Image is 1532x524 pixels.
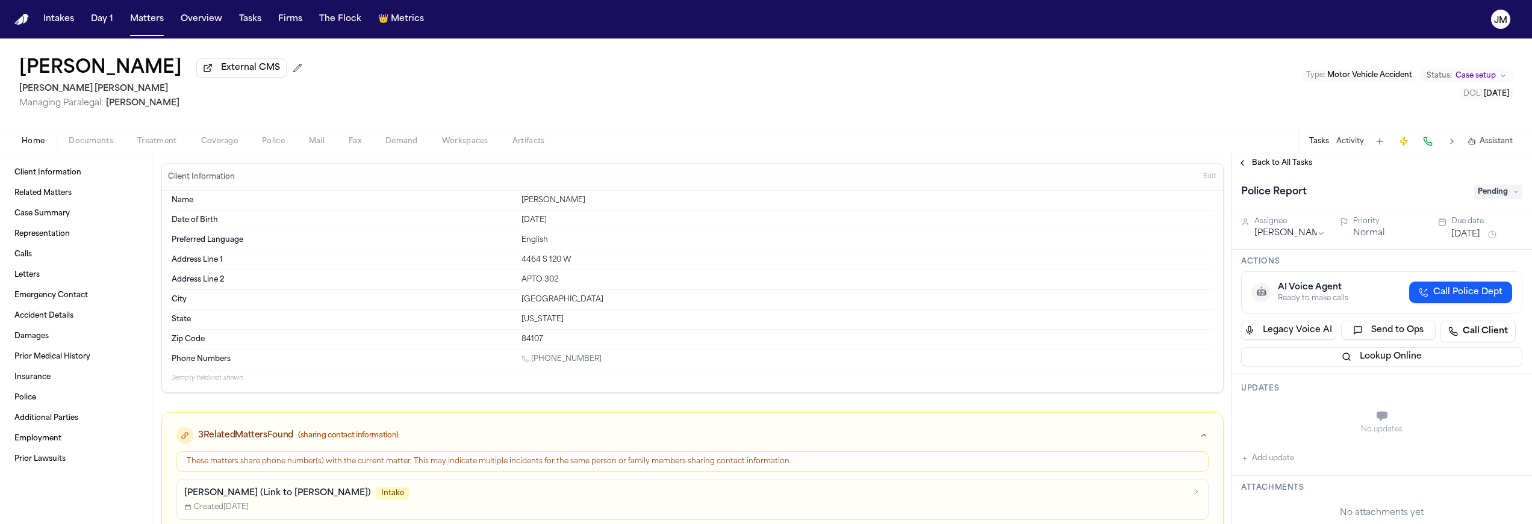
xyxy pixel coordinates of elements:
span: Pending [1474,185,1522,199]
p: [PERSON_NAME] (Link to [PERSON_NAME]) [184,487,371,499]
span: [DATE] [1484,90,1509,97]
button: Matters [125,8,169,30]
div: [DATE] [522,215,1213,225]
span: 🤖 [1256,286,1266,298]
span: Type : [1306,72,1325,79]
div: Priority [1353,217,1424,226]
span: [PERSON_NAME] [106,99,179,108]
h3: Actions [1241,257,1522,267]
div: APTO 302 [522,275,1213,285]
dt: Name [172,196,514,205]
span: Case setup [1456,71,1496,81]
span: Coverage [201,137,238,146]
span: Demand [385,137,418,146]
button: [DATE] [1451,229,1480,241]
button: Edit Type: Motor Vehicle Accident [1303,69,1416,81]
dt: State [172,315,514,324]
a: Case Summary [10,204,144,223]
button: 3RelatedMattersFound(sharing contact information) [162,413,1223,451]
span: Motor Vehicle Accident [1327,72,1412,79]
span: Status: [1427,71,1452,81]
span: 3 Related Matters Found [198,430,293,442]
h3: Attachments [1241,483,1522,493]
div: [GEOGRAPHIC_DATA] [522,295,1213,304]
button: Intakes [39,8,79,30]
span: Call Police Dept [1433,286,1502,298]
p: 3 empty fields not shown. [172,374,1213,383]
span: External CMS [221,62,280,74]
button: Day 1 [86,8,118,30]
dt: Address Line 1 [172,255,514,265]
span: Intake [376,487,409,500]
button: Overview [176,8,227,30]
span: (sharing contact information) [298,431,399,440]
a: Call 1 (385) 354-0347 [522,354,602,364]
button: Change status from Case setup [1421,69,1513,83]
h3: Client Information [166,172,237,182]
div: Due date [1451,217,1522,226]
a: Additional Parties [10,408,144,428]
div: No attachments yet [1241,507,1522,519]
button: External CMS [196,58,287,78]
span: Home [22,137,45,146]
div: No updates [1241,425,1522,434]
button: Edit DOL: 2025-09-03 [1460,88,1513,100]
button: Legacy Voice AI [1241,321,1336,340]
button: Normal [1353,227,1384,239]
div: 84107 [522,334,1213,344]
div: Ready to make calls [1278,294,1348,303]
a: Calls [10,245,144,264]
a: Insurance [10,368,144,387]
dt: City [172,295,514,304]
a: Letters [10,265,144,285]
a: Home [14,14,29,25]
button: Assistant [1468,137,1513,146]
button: Add update [1241,451,1294,466]
span: Treatment [137,137,177,146]
button: Edit matter name [19,58,182,79]
a: Call Client [1440,321,1516,342]
a: Prior Medical History [10,347,144,366]
div: [PERSON_NAME] [522,196,1213,205]
a: Related Matters [10,183,144,203]
div: English [522,235,1213,245]
dt: Address Line 2 [172,275,514,285]
button: crownMetrics [373,8,429,30]
h1: [PERSON_NAME] [19,58,182,79]
span: Documents [69,137,113,146]
dt: Date of Birth [172,215,514,225]
div: [US_STATE] [522,315,1213,324]
div: AI Voice Agent [1278,282,1348,294]
a: Client Information [10,163,144,182]
a: Police [10,388,144,407]
span: Fax [349,137,361,146]
button: Call Police Dept [1409,282,1512,303]
div: Assignee [1254,217,1325,226]
button: Tasks [1309,137,1329,146]
div: 4464 S 120 W [522,255,1213,265]
a: Damages [10,327,144,346]
span: Managing Paralegal: [19,99,104,108]
span: DOL : [1463,90,1482,97]
button: Add Task [1371,133,1388,150]
span: Artifacts [512,137,545,146]
span: Created [DATE] [184,502,249,512]
button: Send to Ops [1341,321,1436,340]
button: Lookup Online [1241,347,1522,366]
a: [PERSON_NAME] (Link to [PERSON_NAME])IntakeCreated[DATE] [176,479,1209,520]
img: Finch Logo [14,14,29,25]
button: The Flock [314,8,366,30]
dt: Zip Code [172,334,514,344]
span: Phone Numbers [172,354,231,364]
button: Back to All Tasks [1232,158,1318,168]
span: Back to All Tasks [1252,158,1312,168]
button: Tasks [234,8,266,30]
button: Make a Call [1419,133,1436,150]
a: Prior Lawsuits [10,449,144,469]
button: Firms [273,8,307,30]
